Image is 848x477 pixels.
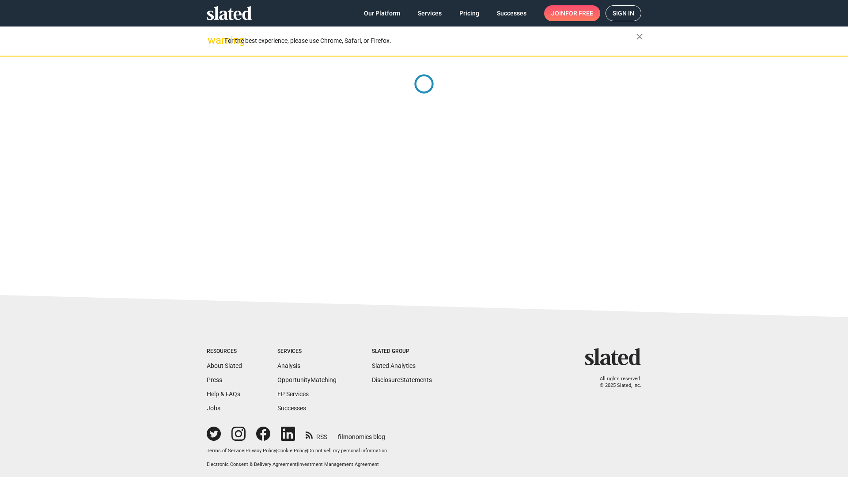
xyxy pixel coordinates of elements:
[452,5,486,21] a: Pricing
[307,448,308,454] span: |
[565,5,593,21] span: for free
[372,376,432,383] a: DisclosureStatements
[357,5,407,21] a: Our Platform
[544,5,600,21] a: Joinfor free
[246,448,276,454] a: Privacy Policy
[338,426,385,441] a: filmonomics blog
[207,390,240,397] a: Help & FAQs
[411,5,449,21] a: Services
[224,35,636,47] div: For the best experience, please use Chrome, Safari, or Firefox.
[418,5,442,21] span: Services
[207,376,222,383] a: Press
[276,448,277,454] span: |
[298,462,379,467] a: Investment Management Agreement
[208,35,218,45] mat-icon: warning
[207,405,220,412] a: Jobs
[306,428,327,441] a: RSS
[459,5,479,21] span: Pricing
[338,433,348,440] span: film
[490,5,534,21] a: Successes
[277,348,337,355] div: Services
[372,348,432,355] div: Slated Group
[207,348,242,355] div: Resources
[364,5,400,21] span: Our Platform
[277,405,306,412] a: Successes
[207,462,297,467] a: Electronic Consent & Delivery Agreement
[497,5,526,21] span: Successes
[606,5,641,21] a: Sign in
[297,462,298,467] span: |
[372,362,416,369] a: Slated Analytics
[277,448,307,454] a: Cookie Policy
[207,362,242,369] a: About Slated
[244,448,246,454] span: |
[277,376,337,383] a: OpportunityMatching
[277,390,309,397] a: EP Services
[207,448,244,454] a: Terms of Service
[613,6,634,21] span: Sign in
[634,31,645,42] mat-icon: close
[591,376,641,389] p: All rights reserved. © 2025 Slated, Inc.
[308,448,387,454] button: Do not sell my personal information
[277,362,300,369] a: Analysis
[551,5,593,21] span: Join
